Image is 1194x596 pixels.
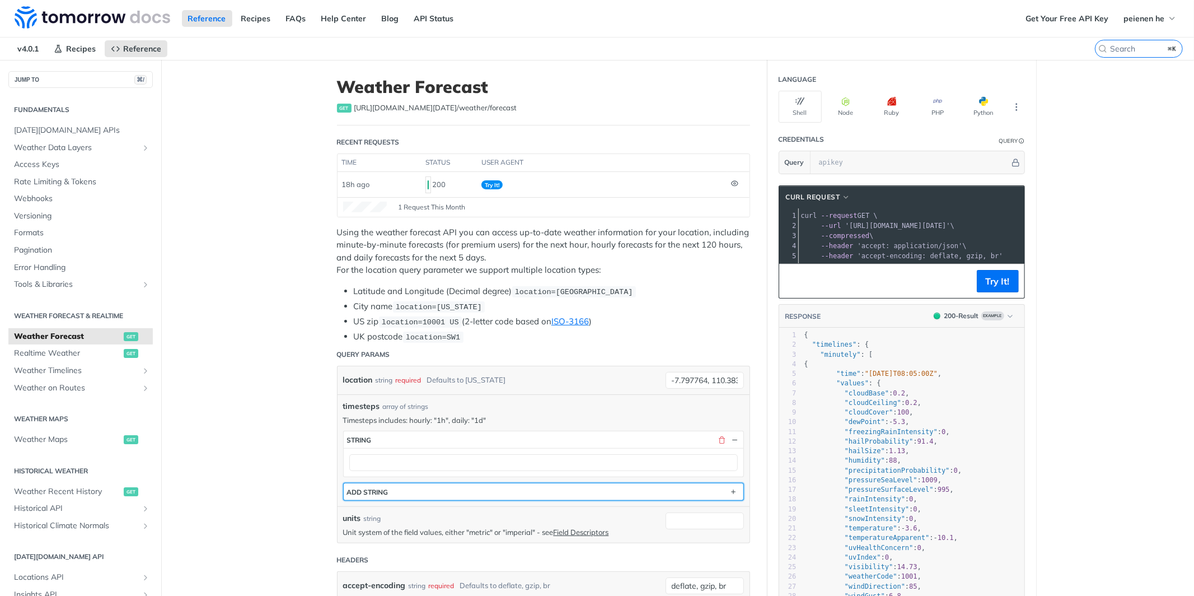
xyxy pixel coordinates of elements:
[804,524,922,532] span: : ,
[801,232,874,240] span: \
[944,311,979,321] div: 200 - Result
[893,418,905,426] span: 5.3
[845,389,889,397] span: "cloudBase"
[804,360,808,368] span: {
[779,340,797,350] div: 2
[821,212,858,220] span: --request
[897,408,910,416] span: 100
[124,349,138,358] span: get
[15,6,170,29] img: Tomorrow.io Weather API Docs
[8,414,153,424] h2: Weather Maps
[124,332,138,341] span: get
[779,456,797,465] div: 14
[938,486,950,493] span: 995
[343,513,361,524] label: units
[870,91,914,123] button: Ruby
[354,315,750,328] li: US zip (2-letter code based on )
[551,316,589,327] a: ISO-3166
[1123,13,1164,24] span: peienen he
[804,534,958,542] span: : ,
[779,221,798,231] div: 2
[337,226,750,277] p: Using the weather forecast API you can access up-to-date weather information for your location, i...
[779,251,798,261] div: 5
[905,524,917,532] span: 3.6
[429,578,455,594] div: required
[804,447,910,455] span: : ,
[801,212,878,220] span: GET \
[1012,102,1022,112] svg: More ellipsis
[804,505,922,513] span: : ,
[338,154,422,172] th: time
[408,10,460,27] a: API Status
[343,372,373,388] label: location
[779,74,817,85] div: Language
[343,415,744,425] p: Timesteps includes: hourly: "1h", daily: "1d"
[8,483,153,500] a: Weather Recent Historyget
[785,157,804,167] span: Query
[889,457,897,464] span: 88
[779,505,797,514] div: 19
[344,431,743,448] button: string
[845,553,881,561] span: "uvIndex"
[901,524,905,532] span: -
[897,563,917,571] span: 14.73
[337,137,400,147] div: Recent Requests
[343,578,406,594] label: accept-encoding
[845,515,905,523] span: "snowIntensity"
[14,142,138,153] span: Weather Data Layers
[14,176,150,188] span: Rate Limiting & Tokens
[8,500,153,517] a: Historical APIShow subpages for Historical API
[909,515,913,523] span: 0
[66,44,96,54] span: Recipes
[804,544,926,552] span: : ,
[141,504,150,513] button: Show subpages for Historical API
[14,245,150,256] span: Pagination
[779,485,797,495] div: 17
[779,417,797,427] div: 10
[14,227,150,239] span: Formats
[779,91,822,123] button: Shell
[804,495,917,503] span: : ,
[344,483,743,500] button: ADD string
[779,151,811,174] button: Query
[14,125,150,136] span: [DATE][DOMAIN_NAME] APIs
[141,143,150,152] button: Show subpages for Weather Data Layers
[8,569,153,586] a: Locations APIShow subpages for Locations API
[123,44,161,54] span: Reference
[845,447,885,455] span: "hailSize"
[928,310,1019,322] button: 200200-ResultExample
[858,242,963,250] span: 'accept: application/json'
[779,211,798,221] div: 1
[804,553,893,561] span: : ,
[779,134,825,145] div: Credentials
[337,555,369,565] div: Headers
[821,232,870,240] span: --compressed
[865,370,938,378] span: "[DATE]T08:05:00Z"
[141,521,150,530] button: Show subpages for Historical Climate Normals
[1098,44,1107,53] svg: Search
[801,242,967,250] span: \
[813,151,1010,174] input: apikey
[337,104,352,113] span: get
[1008,99,1025,115] button: More Languages
[8,190,153,207] a: Webhooks
[779,241,798,251] div: 4
[8,174,153,190] a: Rate Limiting & Tokens
[909,495,913,503] span: 0
[428,180,429,189] span: 200
[779,437,797,446] div: 12
[8,328,153,345] a: Weather Forecastget
[8,380,153,397] a: Weather on RoutesShow subpages for Weather on Routes
[804,572,922,580] span: : ,
[885,553,889,561] span: 0
[14,434,121,445] span: Weather Maps
[804,563,922,571] span: : ,
[354,300,750,313] li: City name
[845,457,885,464] span: "humidity"
[845,399,901,407] span: "cloudCeiling"
[134,75,147,85] span: ⌘/
[11,40,45,57] span: v4.0.1
[845,505,910,513] span: "sleetIntensity"
[804,399,922,407] span: : ,
[804,515,917,523] span: : ,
